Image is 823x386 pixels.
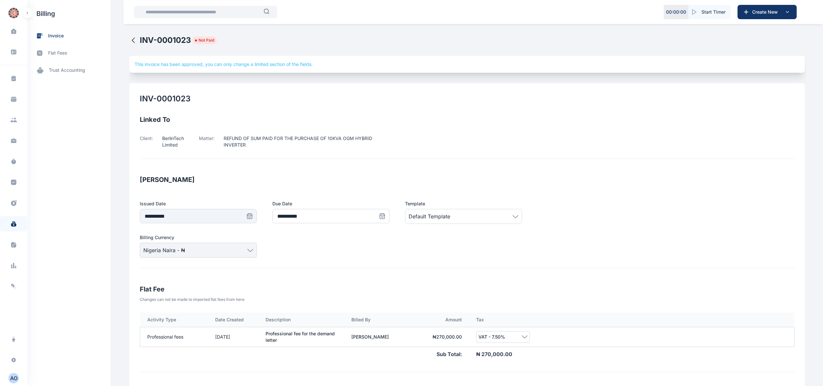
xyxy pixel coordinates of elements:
[666,9,686,15] p: 00 : 00 : 00
[140,284,794,294] h3: Flat Fee
[688,5,731,19] button: Start Timer
[49,67,85,74] span: trust accounting
[258,327,344,347] td: Professional fee for the demand letter
[8,374,19,382] div: A O
[195,38,214,43] li: Not Paid
[258,313,344,327] th: Description
[478,333,505,341] span: VAT - 7.50%
[344,313,412,327] th: Billed By
[738,5,797,19] button: Create New
[4,373,23,383] button: AO
[140,35,191,45] span: INV-0001023
[27,45,111,62] a: flat fees
[409,212,450,220] span: Default Template
[140,114,794,125] h3: Linked To
[140,200,257,207] label: Issued Date
[750,9,783,15] span: Create New
[405,200,425,207] span: Template
[412,313,469,327] th: Amount
[208,327,258,347] td: [DATE]
[48,32,64,39] span: invoice
[27,62,111,79] a: trust accounting
[140,313,208,327] th: Activity Type
[199,135,215,148] p: Matter:
[140,174,794,185] h3: [PERSON_NAME]
[140,94,190,104] h2: INV-0001023
[208,313,258,327] th: Date Created
[48,50,67,57] span: flat fees
[344,327,412,347] td: [PERSON_NAME]
[437,350,462,358] p: Sub Total:
[143,246,185,254] span: Nigeria Naira - ₦
[140,135,153,148] p: Client:
[8,373,19,383] button: AO
[27,27,111,45] a: invoice
[135,61,800,68] h3: This invoice has been approved, you can only change a limited section of the fields.
[140,234,174,241] span: Billing Currency
[224,135,389,148] p: REFUND OF SUM PAID FOR THE PURCHASE OF 10KVA OGM HYBRID INVERTER
[162,135,199,148] p: BerlinTech Limited
[140,297,794,302] p: Changes can not be made to imported flat fees from here
[140,327,208,347] td: Professional fees
[272,200,389,207] label: Due Date
[701,9,725,15] span: Start Timer
[469,313,537,327] th: Tax
[412,327,469,347] td: ₦ 270,000.00
[476,350,787,358] p: ₦ 270,000.00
